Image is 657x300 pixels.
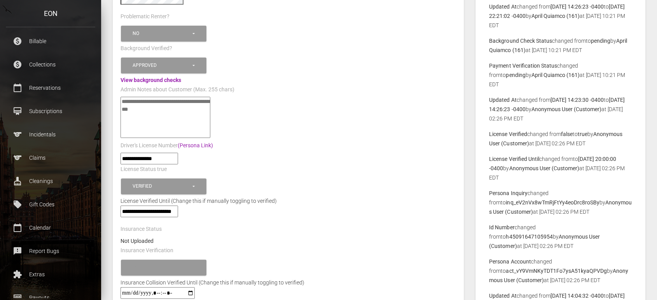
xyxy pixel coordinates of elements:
a: View background checks [121,77,181,83]
p: changed from to by at [DATE] 02:26 PM EDT [489,223,632,251]
p: Subscriptions [12,105,89,117]
a: cleaning_services Cleanings [6,171,95,191]
div: Verified [133,183,191,190]
b: pending [506,72,525,78]
p: Claims [12,152,89,164]
b: [DATE] 14:04:32 -0400 [550,293,603,299]
b: Updated At [489,97,516,103]
label: Insurance Verification [121,247,173,255]
b: April Quiamco (161) [531,13,579,19]
a: (Persona Link) [178,142,213,148]
p: Incidentals [12,129,89,140]
p: Calendar [12,222,89,234]
b: [DATE] 14:23:30 -0400 [550,97,603,103]
p: changed from to by at [DATE] 02:26 PM EDT [489,188,632,216]
b: Background Check Status [489,38,552,44]
p: changed from to by at [DATE] 10:21 PM EDT [489,2,632,30]
a: card_membership Subscriptions [6,101,95,121]
b: Payment Verification Status [489,63,557,69]
a: extension Extras [6,265,95,284]
button: Verified [121,178,206,194]
button: No [121,26,206,42]
b: Anonymous User (Customer) [531,106,601,112]
p: changed from to by at [DATE] 02:26 PM EDT [489,154,632,182]
b: [DATE] 14:26:23 -0400 [550,3,603,10]
p: Extras [12,269,89,280]
button: Approved [121,58,206,73]
a: paid Collections [6,55,95,74]
div: Insurance Collision Verified Until (Change this if manually toggling to verified) [115,278,310,287]
p: Reservations [12,82,89,94]
p: Gift Codes [12,199,89,210]
div: No [133,30,191,37]
p: Billable [12,35,89,47]
p: Report Bugs [12,245,89,257]
b: License Verified [489,131,527,137]
a: calendar_today Calendar [6,218,95,237]
b: act_vY9VmNKyTDT1Fo7ysA51kyaQPVDg [506,268,606,274]
p: changed from to by at [DATE] 02:26 PM EDT [489,95,632,123]
a: paid Billable [6,31,95,51]
b: Anonymous User (Customer) [509,165,579,171]
label: License Status true [121,166,167,173]
a: local_offer Gift Codes [6,195,95,214]
label: Insurance Status [121,225,162,233]
b: true [577,131,587,137]
b: pending [591,38,610,44]
b: April Quiamco (161) [531,72,579,78]
b: Persona Account [489,258,531,265]
button: Please select [121,260,206,276]
p: changed from to by at [DATE] 10:21 PM EDT [489,36,632,55]
p: changed from to by at [DATE] 02:26 PM EDT [489,129,632,148]
b: Id Number [489,224,514,230]
p: changed from to by at [DATE] 02:26 PM EDT [489,257,632,285]
b: inq_eV2nVx8wTmRjFtYy4eoDrc8roSBy [506,199,599,206]
strong: Not Uploaded [121,238,154,244]
a: calendar_today Reservations [6,78,95,98]
b: Persona Inquiry [489,190,527,196]
p: changed from to by at [DATE] 10:21 PM EDT [489,61,632,89]
a: feedback Report Bugs [6,241,95,261]
p: Cleanings [12,175,89,187]
b: License Verified Until [489,156,539,162]
label: Problematic Renter? [121,13,169,21]
label: Background Verified? [121,45,172,52]
b: Updated At [489,293,516,299]
a: sports Claims [6,148,95,167]
p: Collections [12,59,89,70]
a: sports Incidentals [6,125,95,144]
label: Admin Notes about Customer (Max. 255 chars) [121,86,234,94]
b: h45091647105954 [506,234,552,240]
div: License Verified Until (Change this if manually toggling to verified) [115,196,462,206]
label: Driver's License Number [121,142,213,150]
div: Approved [133,62,191,69]
b: false [561,131,572,137]
div: Please select [133,264,191,271]
b: Updated At [489,3,516,10]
